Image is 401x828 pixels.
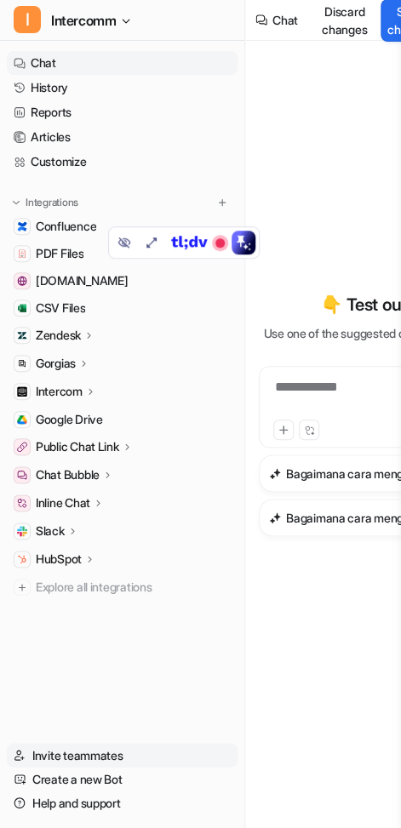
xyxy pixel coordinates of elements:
[36,574,231,601] span: Explore all integrations
[7,76,238,100] a: History
[10,197,22,208] img: expand menu
[14,579,31,596] img: explore all integrations
[36,327,81,344] p: Zendesk
[17,221,27,231] img: Confluence
[17,386,27,397] img: Intercom
[269,467,281,480] img: Bagaimana cara menggunakan Plane untuk mengelola invoice dan pembayaran?
[36,411,103,428] span: Google Drive
[7,150,238,174] a: Customize
[7,125,238,149] a: Articles
[17,330,27,340] img: Zendesk
[7,51,238,75] a: Chat
[36,218,96,235] span: Confluence
[7,767,238,791] a: Create a new Bot
[7,575,238,599] a: Explore all integrations
[26,196,78,209] p: Integrations
[17,554,27,564] img: HubSpot
[17,498,27,508] img: Inline Chat
[269,511,281,524] img: Bagaimana cara mengintegrasikan AI dengan Slack?
[17,526,27,536] img: Slack
[36,494,90,511] p: Inline Chat
[17,470,27,480] img: Chat Bubble
[7,214,238,238] a: ConfluenceConfluence
[36,355,76,372] p: Gorgias
[36,551,82,568] p: HubSpot
[7,791,238,814] a: Help and support
[17,248,27,259] img: PDF Files
[7,269,238,293] a: www.helpdesk.com[DOMAIN_NAME]
[17,358,27,368] img: Gorgias
[7,100,238,124] a: Reports
[7,743,238,767] a: Invite teammates
[36,522,65,540] p: Slack
[36,383,83,400] p: Intercom
[7,296,238,320] a: CSV FilesCSV Files
[17,276,27,286] img: www.helpdesk.com
[36,300,85,317] span: CSV Files
[17,303,27,313] img: CSV Files
[216,197,228,208] img: menu_add.svg
[36,466,100,483] p: Chat Bubble
[7,408,238,431] a: Google DriveGoogle Drive
[7,242,238,266] a: PDF FilesPDF Files
[272,11,298,29] div: Chat
[17,442,27,452] img: Public Chat Link
[51,9,116,32] span: Intercomm
[14,6,41,33] span: I
[36,438,119,455] p: Public Chat Link
[36,245,83,262] span: PDF Files
[7,194,83,211] button: Integrations
[17,414,27,425] img: Google Drive
[36,272,128,289] span: [DOMAIN_NAME]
